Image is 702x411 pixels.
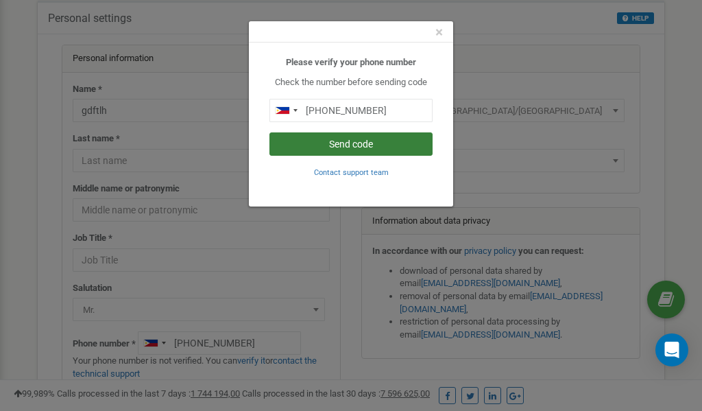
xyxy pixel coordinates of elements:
[655,333,688,366] div: Open Intercom Messenger
[269,132,433,156] button: Send code
[269,99,433,122] input: 0905 123 4567
[286,57,416,67] b: Please verify your phone number
[269,76,433,89] p: Check the number before sending code
[314,168,389,177] small: Contact support team
[270,99,302,121] div: Telephone country code
[314,167,389,177] a: Contact support team
[435,24,443,40] span: ×
[435,25,443,40] button: Close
